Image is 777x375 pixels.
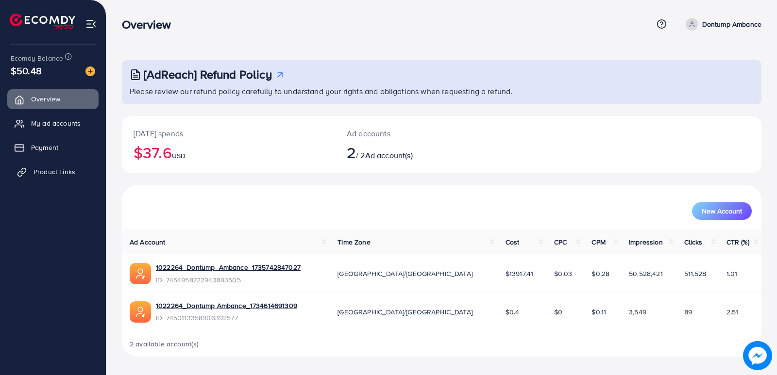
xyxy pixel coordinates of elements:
[347,141,356,163] span: 2
[85,66,95,76] img: image
[156,301,297,310] a: 1022264_Dontump Ambance_1734614691309
[156,313,297,323] span: ID: 7450113358906392577
[11,64,42,78] span: $50.48
[591,237,605,247] span: CPM
[506,269,533,278] span: $13917.41
[7,138,99,157] a: Payment
[554,307,562,317] span: $0
[11,53,63,63] span: Ecomdy Balance
[684,307,692,317] span: 89
[10,14,75,29] img: logo
[130,301,151,323] img: ic-ads-acc.e4c84228.svg
[629,307,646,317] span: 3,549
[347,143,483,162] h2: / 2
[134,128,323,139] p: [DATE] spends
[347,128,483,139] p: Ad accounts
[506,237,520,247] span: Cost
[122,17,179,32] h3: Overview
[591,269,609,278] span: $0.28
[156,262,301,272] a: 1022264_Dontump_Ambance_1735742847027
[365,150,413,161] span: Ad account(s)
[743,341,772,370] img: image
[726,237,749,247] span: CTR (%)
[130,339,199,349] span: 2 available account(s)
[338,269,473,278] span: [GEOGRAPHIC_DATA]/[GEOGRAPHIC_DATA]
[31,94,60,104] span: Overview
[134,143,323,162] h2: $37.6
[144,67,272,82] h3: [AdReach] Refund Policy
[684,269,707,278] span: 511,528
[726,269,738,278] span: 1.01
[554,269,573,278] span: $0.03
[682,18,761,31] a: Dontump Ambance
[7,162,99,181] a: Product Links
[554,237,567,247] span: CPC
[684,237,703,247] span: Clicks
[338,237,370,247] span: Time Zone
[726,307,739,317] span: 2.51
[692,202,752,220] button: New Account
[156,275,301,285] span: ID: 7454958722943893505
[130,263,151,284] img: ic-ads-acc.e4c84228.svg
[34,167,75,177] span: Product Links
[702,208,742,214] span: New Account
[130,85,756,97] p: Please review our refund policy carefully to understand your rights and obligations when requesti...
[7,114,99,133] a: My ad accounts
[172,151,186,161] span: USD
[31,118,81,128] span: My ad accounts
[7,89,99,109] a: Overview
[591,307,606,317] span: $0.11
[85,18,97,30] img: menu
[338,307,473,317] span: [GEOGRAPHIC_DATA]/[GEOGRAPHIC_DATA]
[31,143,58,152] span: Payment
[629,237,663,247] span: Impression
[506,307,520,317] span: $0.4
[629,269,663,278] span: 50,528,421
[702,18,761,30] p: Dontump Ambance
[130,237,166,247] span: Ad Account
